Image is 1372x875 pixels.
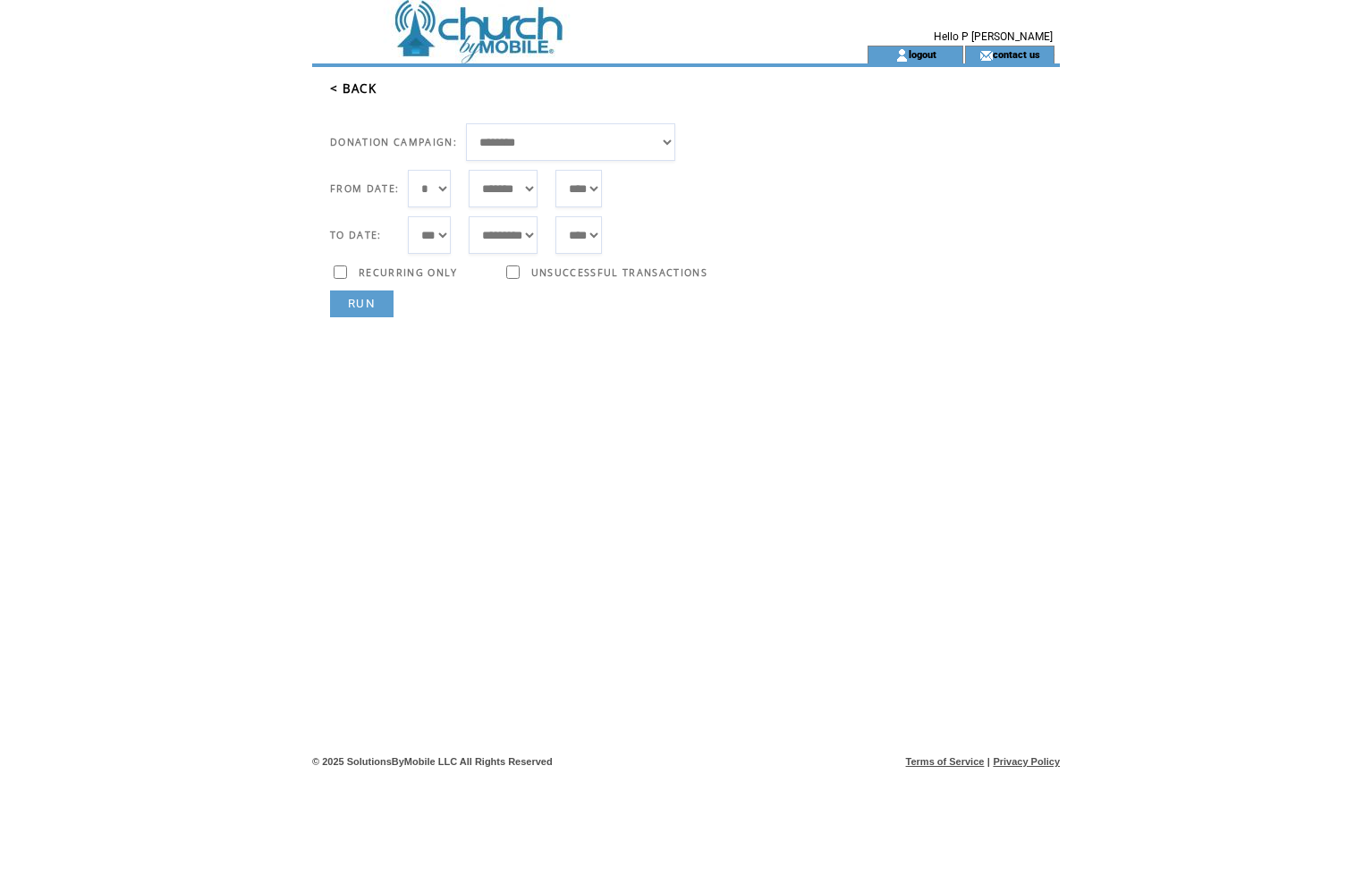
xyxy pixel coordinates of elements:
span: © 2025 SolutionsByMobile LLC All Rights Reserved [312,756,553,767]
span: RECURRING ONLY [359,266,458,279]
span: DONATION CAMPAIGN: [330,136,457,148]
span: FROM DATE: [330,182,399,195]
a: < BACK [330,80,377,97]
a: contact us [993,48,1040,60]
a: logout [909,48,936,60]
img: contact_us_icon.gif [979,48,993,63]
a: Terms of Service [906,756,985,767]
span: | [987,756,990,767]
span: UNSUCCESSFUL TRANSACTIONS [531,266,707,279]
span: TO DATE: [330,229,382,241]
img: account_icon.gif [895,48,909,63]
a: RUN [330,290,394,317]
a: Privacy Policy [993,756,1060,767]
span: Hello P [PERSON_NAME] [934,30,1053,43]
